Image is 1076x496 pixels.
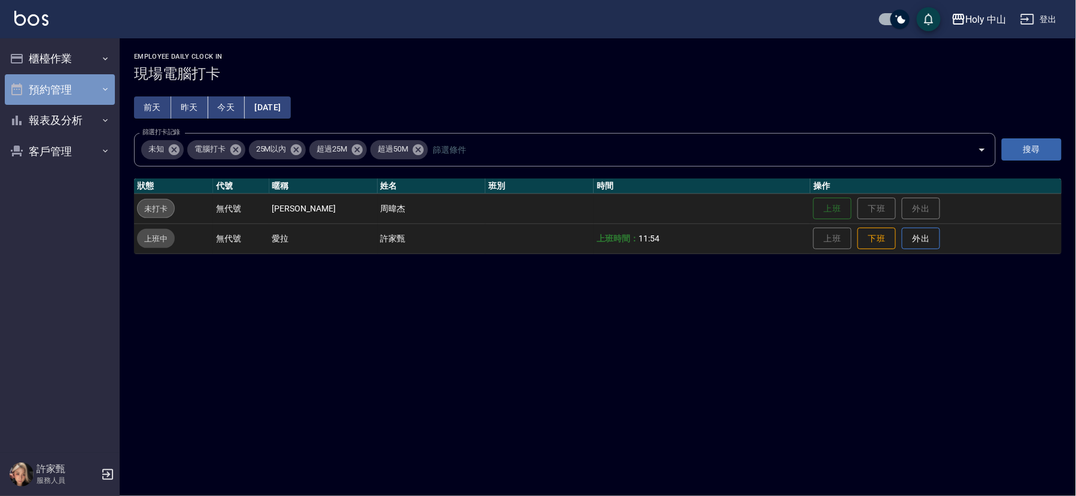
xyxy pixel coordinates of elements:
[5,136,115,167] button: 客戶管理
[10,462,34,486] img: Person
[213,193,269,223] td: 無代號
[597,234,639,243] b: 上班時間：
[269,223,378,253] td: 愛拉
[187,140,245,159] div: 電腦打卡
[378,223,486,253] td: 許家甄
[5,105,115,136] button: 報表及分析
[137,232,175,245] span: 上班中
[370,140,428,159] div: 超過50M
[249,140,306,159] div: 25M以內
[309,143,354,155] span: 超過25M
[947,7,1011,32] button: Holy 中山
[141,143,171,155] span: 未知
[138,202,174,215] span: 未打卡
[171,96,208,119] button: 昨天
[141,140,184,159] div: 未知
[245,96,290,119] button: [DATE]
[378,193,486,223] td: 周暐杰
[213,179,269,194] th: 代號
[134,53,1062,61] h2: Employee Daily Clock In
[187,143,233,155] span: 電腦打卡
[1016,8,1062,31] button: 登出
[370,143,415,155] span: 超過50M
[269,179,378,194] th: 暱稱
[917,7,941,31] button: save
[430,139,957,160] input: 篩選條件
[37,475,98,486] p: 服務人員
[485,179,594,194] th: 班別
[813,198,852,220] button: 上班
[810,179,1062,194] th: 操作
[858,228,896,250] button: 下班
[378,179,486,194] th: 姓名
[213,223,269,253] td: 無代號
[269,193,378,223] td: [PERSON_NAME]
[1002,138,1062,161] button: 搜尋
[594,179,810,194] th: 時間
[5,43,115,74] button: 櫃檯作業
[208,96,245,119] button: 今天
[972,140,992,159] button: Open
[14,11,48,26] img: Logo
[639,234,659,243] span: 11:54
[134,65,1062,82] h3: 現場電腦打卡
[142,128,180,137] label: 篩選打卡記錄
[134,179,213,194] th: 狀態
[902,228,940,250] button: 外出
[249,143,294,155] span: 25M以內
[5,74,115,105] button: 預約管理
[309,140,367,159] div: 超過25M
[134,96,171,119] button: 前天
[966,12,1007,27] div: Holy 中山
[37,463,98,475] h5: 許家甄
